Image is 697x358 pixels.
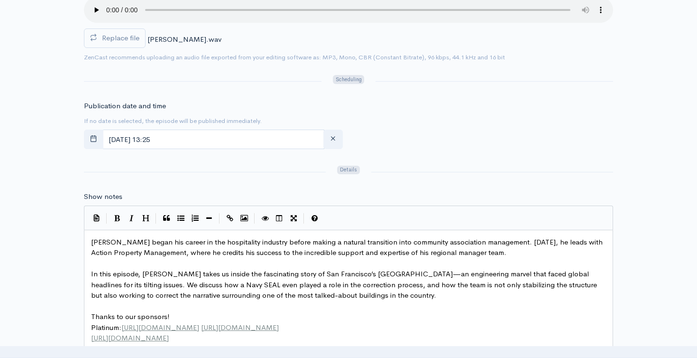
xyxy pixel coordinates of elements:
button: Italic [124,211,138,226]
button: Toggle Fullscreen [286,211,301,226]
i: | [254,213,255,224]
i: | [156,213,156,224]
button: Numbered List [188,211,202,226]
span: [URL][DOMAIN_NAME] [91,333,169,342]
i: | [106,213,107,224]
span: [URL][DOMAIN_NAME] [201,323,279,332]
button: toggle [84,130,103,149]
span: Details [337,166,359,175]
span: Platinum: [91,323,281,332]
button: Heading [138,211,153,226]
span: [PERSON_NAME].wav [147,35,221,44]
button: Markdown Guide [307,211,321,226]
button: Create Link [223,211,237,226]
button: Toggle Side by Side [272,211,286,226]
button: Insert Show Notes Template [89,210,103,225]
small: If no date is selected, the episode will be published immediately. [84,117,262,125]
span: Thanks to our sponsors! [91,312,170,321]
button: clear [323,130,343,149]
button: Insert Horizontal Line [202,211,216,226]
button: Bold [110,211,124,226]
label: Show notes [84,191,122,202]
span: [PERSON_NAME] began his career in the hospitality industry before making a natural transition int... [91,237,605,257]
button: Insert Image [237,211,251,226]
button: Toggle Preview [258,211,272,226]
button: Generic List [174,211,188,226]
small: ZenCast recommends uploading an audio file exported from your editing software as: MP3, Mono, CBR... [84,53,505,61]
label: Publication date and time [84,101,166,112]
span: [URL][DOMAIN_NAME] [114,344,192,353]
span: Replace file [102,33,139,42]
button: Quote [159,211,174,226]
i: | [219,213,220,224]
span: [URL][DOMAIN_NAME] [121,323,199,332]
span: Scheduling [333,75,364,84]
i: | [303,213,304,224]
span: In this episode, [PERSON_NAME] takes us inside the fascinating story of San Francisco’s [GEOGRAPH... [91,269,599,300]
span: Studio: [91,344,193,353]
